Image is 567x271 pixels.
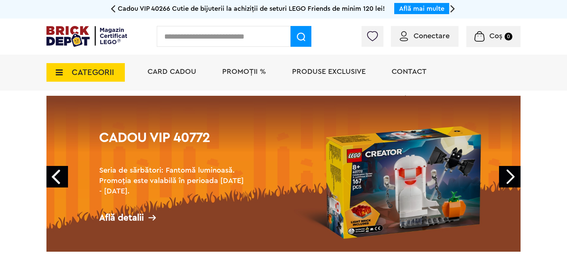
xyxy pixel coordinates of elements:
[46,96,521,252] a: Cadou VIP 40772Seria de sărbători: Fantomă luminoasă. Promoția este valabilă în perioada [DATE] -...
[99,165,248,196] h2: Seria de sărbători: Fantomă luminoasă. Promoția este valabilă în perioada [DATE] - [DATE].
[505,33,512,40] small: 0
[400,32,450,40] a: Conectare
[414,32,450,40] span: Conectare
[399,5,444,12] a: Află mai multe
[72,68,114,76] span: CATEGORII
[46,166,68,187] a: Prev
[148,68,196,75] a: Card Cadou
[392,68,427,75] a: Contact
[99,213,248,222] div: Află detalii
[292,68,366,75] a: Produse exclusive
[118,5,385,12] span: Cadou VIP 40266 Cutie de bijuterii la achiziții de seturi LEGO Friends de minim 120 lei!
[489,32,502,40] span: Coș
[499,166,521,187] a: Next
[222,68,266,75] a: PROMOȚII %
[99,131,248,158] h1: Cadou VIP 40772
